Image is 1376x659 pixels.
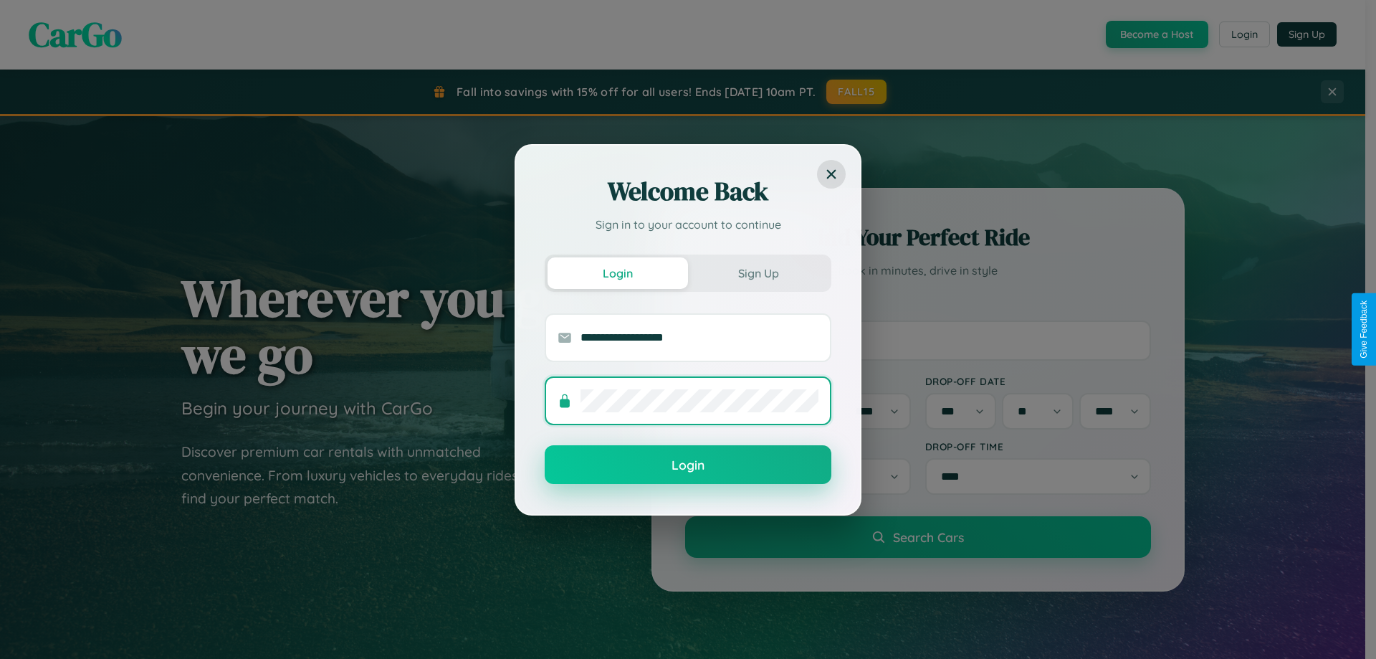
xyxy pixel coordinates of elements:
p: Sign in to your account to continue [545,216,831,233]
button: Login [545,445,831,484]
h2: Welcome Back [545,174,831,209]
div: Give Feedback [1359,300,1369,359]
button: Login [548,257,688,289]
button: Sign Up [688,257,828,289]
